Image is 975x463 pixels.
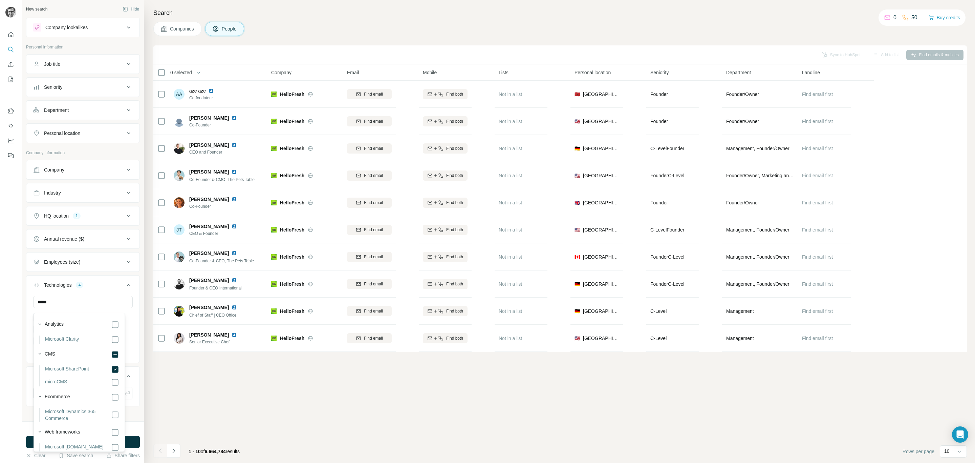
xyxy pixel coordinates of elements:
[5,58,16,71] button: Enrich CSV
[271,119,277,124] img: Logo of HelloFresh
[802,92,833,97] span: Find email first
[364,200,383,206] span: Find email
[446,227,463,233] span: Find both
[802,336,833,341] span: Find email first
[726,281,789,287] span: Management, Founder/Owner
[44,166,64,173] div: Company
[26,125,139,141] button: Personal location
[364,335,383,341] span: Find email
[423,170,468,181] button: Find both
[45,428,80,437] label: Web frameworks
[174,143,185,154] img: Avatar
[189,87,206,94] span: aze aze
[423,89,468,99] button: Find both
[499,281,522,287] span: Not in a list
[189,449,240,454] span: results
[26,150,140,156] p: Company information
[364,173,383,179] span: Find email
[189,122,245,128] span: Co-Founder
[44,107,69,114] div: Department
[205,449,226,454] span: 6,664,784
[583,199,619,206] span: [GEOGRAPHIC_DATA]
[232,332,237,338] img: LinkedIn logo
[499,119,522,124] span: Not in a list
[189,277,229,284] span: [PERSON_NAME]
[364,145,383,152] span: Find email
[271,308,277,314] img: Logo of HelloFresh
[347,198,392,208] button: Find email
[189,449,201,454] span: 1 - 10
[44,61,60,67] div: Job title
[73,213,81,219] div: 1
[583,281,619,287] span: [GEOGRAPHIC_DATA]
[446,145,463,152] span: Find both
[26,102,139,118] button: Department
[499,227,522,233] span: Not in a list
[174,89,185,100] div: AA
[650,281,684,287] span: Founder C-Level
[802,69,820,76] span: Landline
[44,282,72,288] div: Technologies
[802,281,833,287] span: Find email first
[650,119,668,124] span: Founder
[5,43,16,56] button: Search
[209,88,214,94] img: LinkedIn logo
[726,254,789,260] span: Management, Founder/Owner
[271,227,277,233] img: Logo of HelloFresh
[650,173,684,178] span: Founder C-Level
[280,199,304,206] span: HelloFresh
[726,145,789,152] span: Management, Founder/Owner
[347,116,392,126] button: Find email
[280,281,304,287] span: HelloFresh
[189,177,255,182] span: Co-Founder & CMO, The Pets Table
[423,69,437,76] span: Mobile
[26,436,140,448] button: Run search
[280,308,304,315] span: HelloFresh
[271,173,277,178] img: Logo of HelloFresh
[232,197,237,202] img: LinkedIn logo
[26,452,45,459] button: Clear
[189,286,242,290] span: Founder & CEO International
[189,142,229,148] span: [PERSON_NAME]
[423,333,468,343] button: Find both
[499,254,522,260] span: Not in a list
[347,143,392,154] button: Find email
[45,393,70,401] label: Ecommerce
[232,305,237,310] img: LinkedIn logo
[583,118,619,125] span: [GEOGRAPHIC_DATA]
[575,172,580,179] span: 🇺🇸
[726,308,754,315] span: Management
[26,56,139,72] button: Job title
[45,378,67,386] label: microCMS
[26,6,47,12] div: New search
[271,69,291,76] span: Company
[499,200,522,205] span: Not in a list
[423,225,468,235] button: Find both
[170,69,192,76] span: 0 selected
[423,116,468,126] button: Find both
[802,119,833,124] span: Find email first
[726,226,789,233] span: Management, Founder/Owner
[26,208,139,224] button: HQ location1
[280,254,304,260] span: HelloFresh
[189,196,229,203] span: [PERSON_NAME]
[189,223,229,230] span: [PERSON_NAME]
[189,304,229,311] span: [PERSON_NAME]
[44,84,62,90] div: Seniority
[726,335,754,342] span: Management
[952,426,968,443] div: Open Intercom Messenger
[583,335,619,342] span: [GEOGRAPHIC_DATA]
[174,170,185,181] img: Avatar
[893,14,896,22] p: 0
[201,449,205,454] span: of
[726,172,794,179] span: Founder/Owner, Marketing and Advertising, Management
[271,146,277,151] img: Logo of HelloFresh
[347,170,392,181] button: Find email
[575,254,580,260] span: 🇨🇦
[189,203,245,209] span: Co-Founder
[575,145,580,152] span: 🇩🇪
[423,252,468,262] button: Find both
[726,69,751,76] span: Department
[26,231,139,247] button: Annual revenue ($)
[189,168,229,175] span: [PERSON_NAME]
